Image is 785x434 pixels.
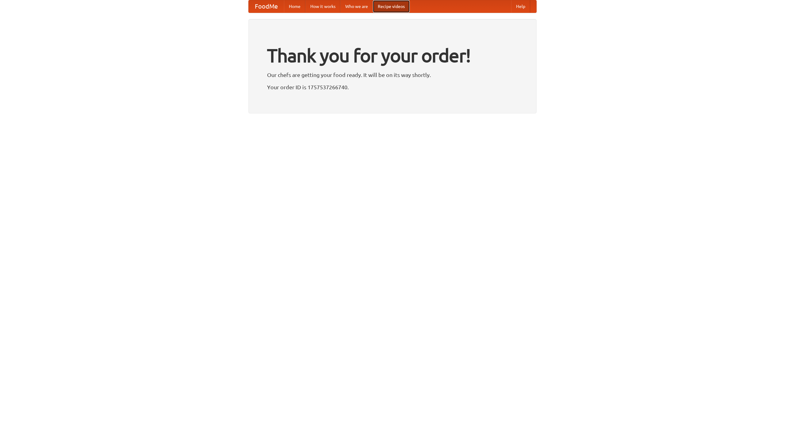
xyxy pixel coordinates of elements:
a: Recipe videos [373,0,410,13]
p: Your order ID is 1757537266740. [267,83,518,92]
a: Who we are [340,0,373,13]
a: How it works [305,0,340,13]
a: Home [284,0,305,13]
h1: Thank you for your order! [267,41,518,70]
p: Our chefs are getting your food ready. It will be on its way shortly. [267,70,518,79]
a: Help [511,0,530,13]
a: FoodMe [249,0,284,13]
